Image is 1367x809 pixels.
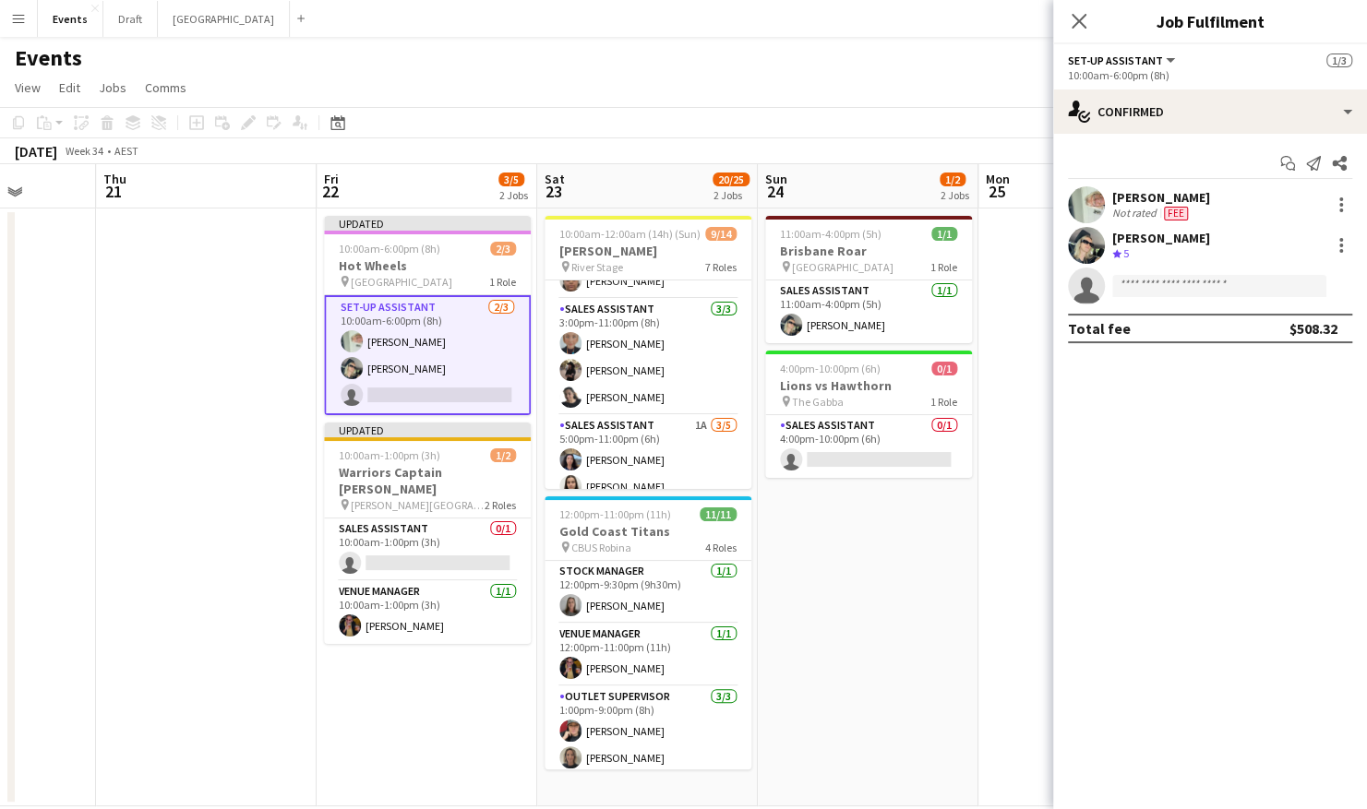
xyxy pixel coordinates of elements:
[38,1,103,37] button: Events
[351,498,485,512] span: [PERSON_NAME][GEOGRAPHIC_DATA]
[145,79,186,96] span: Comms
[324,422,531,644] app-job-card: Updated10:00am-1:00pm (3h)1/2Warriors Captain [PERSON_NAME] [PERSON_NAME][GEOGRAPHIC_DATA]2 Roles...
[138,76,194,100] a: Comms
[792,260,893,274] span: [GEOGRAPHIC_DATA]
[1068,54,1178,67] button: Set-up Assistant
[931,227,957,241] span: 1/1
[765,377,972,394] h3: Lions vs Hawthorn
[499,188,528,202] div: 2 Jobs
[780,227,881,241] span: 11:00am-4:00pm (5h)
[986,171,1010,187] span: Mon
[1068,319,1131,338] div: Total fee
[101,181,126,202] span: 21
[324,216,531,231] div: Updated
[765,243,972,259] h3: Brisbane Roar
[545,243,751,259] h3: [PERSON_NAME]
[765,415,972,478] app-card-role: Sales Assistant0/14:00pm-10:00pm (6h)
[339,448,440,462] span: 10:00am-1:00pm (3h)
[489,275,516,289] span: 1 Role
[700,507,737,521] span: 11/11
[1112,189,1210,206] div: [PERSON_NAME]
[324,295,531,415] app-card-role: Set-up Assistant2/310:00am-6:00pm (8h)[PERSON_NAME][PERSON_NAME]
[324,581,531,644] app-card-role: Venue Manager1/110:00am-1:00pm (3h)[PERSON_NAME]
[545,415,751,585] app-card-role: Sales Assistant1A3/55:00pm-11:00pm (6h)[PERSON_NAME][PERSON_NAME]
[941,188,969,202] div: 2 Jobs
[324,171,339,187] span: Fri
[762,181,787,202] span: 24
[1123,246,1129,260] span: 5
[545,686,751,803] app-card-role: Outlet Supervisor3/31:00pm-9:00pm (8h)[PERSON_NAME][PERSON_NAME]
[545,496,751,769] app-job-card: 12:00pm-11:00pm (11h)11/11Gold Coast Titans CBUS Robina4 RolesStock Manager1/112:00pm-9:30pm (9h3...
[705,227,737,241] span: 9/14
[765,351,972,478] app-job-card: 4:00pm-10:00pm (6h)0/1Lions vs Hawthorn The Gabba1 RoleSales Assistant0/14:00pm-10:00pm (6h)
[158,1,290,37] button: [GEOGRAPHIC_DATA]
[545,299,751,415] app-card-role: Sales Assistant3/33:00pm-11:00pm (8h)[PERSON_NAME][PERSON_NAME][PERSON_NAME]
[765,171,787,187] span: Sun
[705,260,737,274] span: 7 Roles
[99,79,126,96] span: Jobs
[940,173,965,186] span: 1/2
[571,541,631,554] span: CBUS Robina
[1112,206,1160,220] div: Not rated
[1053,89,1367,134] div: Confirmed
[324,464,531,497] h3: Warriors Captain [PERSON_NAME]
[59,79,80,96] span: Edit
[545,561,751,624] app-card-role: Stock Manager1/112:00pm-9:30pm (9h30m)[PERSON_NAME]
[765,280,972,343] app-card-role: Sales Assistant1/111:00am-4:00pm (5h)[PERSON_NAME]
[324,216,531,415] app-job-card: Updated10:00am-6:00pm (8h)2/3Hot Wheels [GEOGRAPHIC_DATA]1 RoleSet-up Assistant2/310:00am-6:00pm ...
[713,173,749,186] span: 20/25
[1160,206,1192,220] div: Crew has different fees then in role
[7,76,48,100] a: View
[1289,319,1337,338] div: $508.32
[571,260,623,274] span: River Stage
[324,422,531,437] div: Updated
[61,144,107,158] span: Week 34
[1112,230,1210,246] div: [PERSON_NAME]
[490,448,516,462] span: 1/2
[930,260,957,274] span: 1 Role
[792,395,844,409] span: The Gabba
[559,227,701,241] span: 10:00am-12:00am (14h) (Sun)
[321,181,339,202] span: 22
[545,624,751,686] app-card-role: Venue Manager1/112:00pm-11:00pm (11h)[PERSON_NAME]
[1164,207,1188,220] span: Fee
[1068,54,1163,67] span: Set-up Assistant
[705,541,737,554] span: 4 Roles
[1053,9,1367,33] h3: Job Fulfilment
[490,242,516,256] span: 2/3
[559,507,671,521] span: 12:00pm-11:00pm (11h)
[780,362,881,375] span: 4:00pm-10:00pm (6h)
[545,216,751,489] app-job-card: 10:00am-12:00am (14h) (Sun)9/14[PERSON_NAME] River Stage7 Roles Sales Assistant1/112:00pm-11:30pm...
[15,44,82,72] h1: Events
[545,171,565,187] span: Sat
[983,181,1010,202] span: 25
[91,76,134,100] a: Jobs
[931,362,957,375] span: 0/1
[15,142,57,161] div: [DATE]
[103,171,126,187] span: Thu
[324,518,531,581] app-card-role: Sales Assistant0/110:00am-1:00pm (3h)
[114,144,138,158] div: AEST
[52,76,88,100] a: Edit
[1326,54,1352,67] span: 1/3
[485,498,516,512] span: 2 Roles
[351,275,452,289] span: [GEOGRAPHIC_DATA]
[498,173,524,186] span: 3/5
[1068,68,1352,82] div: 10:00am-6:00pm (8h)
[15,79,41,96] span: View
[765,216,972,343] app-job-card: 11:00am-4:00pm (5h)1/1Brisbane Roar [GEOGRAPHIC_DATA]1 RoleSales Assistant1/111:00am-4:00pm (5h)[...
[339,242,440,256] span: 10:00am-6:00pm (8h)
[103,1,158,37] button: Draft
[930,395,957,409] span: 1 Role
[545,523,751,540] h3: Gold Coast Titans
[713,188,749,202] div: 2 Jobs
[324,257,531,274] h3: Hot Wheels
[542,181,565,202] span: 23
